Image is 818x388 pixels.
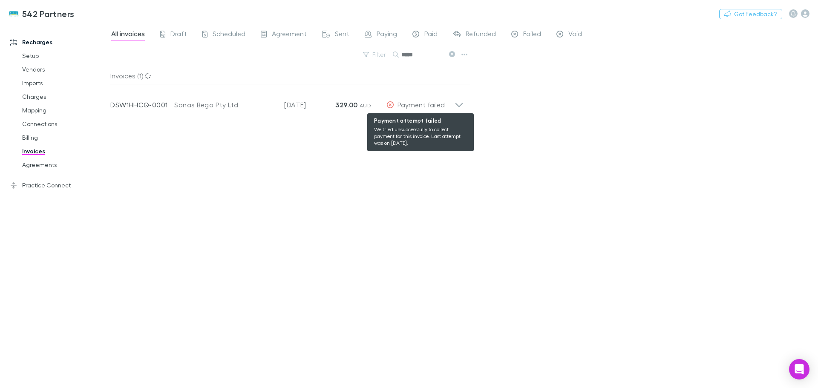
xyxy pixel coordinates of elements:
[170,29,187,40] span: Draft
[789,359,809,379] div: Open Intercom Messenger
[360,102,371,109] span: AUD
[397,101,445,109] span: Payment failed
[111,29,145,40] span: All invoices
[110,100,174,110] p: DSW1HHCQ-0001
[14,131,115,144] a: Billing
[2,35,115,49] a: Recharges
[104,84,470,118] div: DSW1HHCQ-0001Sonas Bega Pty Ltd[DATE]329.00 AUD
[14,144,115,158] a: Invoices
[213,29,245,40] span: Scheduled
[14,76,115,90] a: Imports
[14,117,115,131] a: Connections
[466,29,496,40] span: Refunded
[3,3,80,24] a: 542 Partners
[22,9,75,19] h3: 542 Partners
[2,178,115,192] a: Practice Connect
[9,9,19,19] img: 542 Partners's Logo
[523,29,541,40] span: Failed
[719,9,782,19] button: Got Feedback?
[174,100,276,110] div: Sonas Bega Pty Ltd
[377,29,397,40] span: Paying
[335,101,357,109] strong: 329.00
[14,90,115,103] a: Charges
[284,100,335,110] p: [DATE]
[335,29,349,40] span: Sent
[14,103,115,117] a: Mapping
[424,29,438,40] span: Paid
[14,158,115,172] a: Agreements
[14,63,115,76] a: Vendors
[359,49,391,60] button: Filter
[14,49,115,63] a: Setup
[568,29,582,40] span: Void
[272,29,307,40] span: Agreement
